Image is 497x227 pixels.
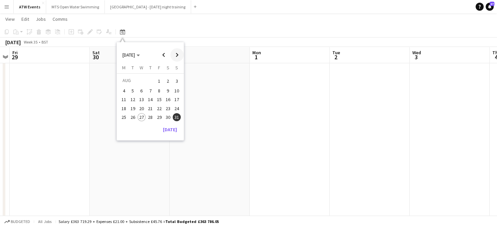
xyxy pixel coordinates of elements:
[5,39,21,46] div: [DATE]
[122,52,135,58] span: [DATE]
[173,87,181,95] span: 10
[164,96,172,104] span: 16
[119,95,128,104] button: 11-08-2025
[155,104,163,112] span: 22
[137,86,146,95] button: 06-08-2025
[46,0,105,13] button: MTS Open Water Swimming
[37,219,53,224] span: All jobs
[164,95,172,104] button: 16-08-2025
[149,65,152,71] span: T
[164,87,172,95] span: 9
[129,104,137,112] span: 19
[50,15,70,23] a: Comms
[158,65,160,71] span: F
[12,50,18,56] span: Fri
[165,219,219,224] span: Total Budgeted £363 786.05
[173,96,181,104] span: 17
[140,65,143,71] span: W
[173,104,181,112] span: 24
[129,113,137,121] span: 26
[137,113,146,122] button: 27-08-2025
[146,113,155,122] button: 28-08-2025
[164,76,172,86] span: 2
[119,104,128,113] button: 18-08-2025
[5,16,15,22] span: View
[173,76,181,86] span: 3
[91,53,100,61] span: 30
[137,95,146,104] button: 13-08-2025
[164,76,172,86] button: 02-08-2025
[59,219,219,224] div: Salary £363 719.29 + Expenses £21.00 + Subsistence £45.76 =
[167,65,169,71] span: S
[120,96,128,104] span: 11
[164,86,172,95] button: 09-08-2025
[120,113,128,121] span: 25
[3,15,17,23] a: View
[42,40,48,45] div: BST
[331,53,340,61] span: 2
[155,86,163,95] button: 08-08-2025
[22,40,39,45] span: Week 35
[146,95,155,104] button: 14-08-2025
[138,96,146,104] span: 13
[21,16,29,22] span: Edit
[129,87,137,95] span: 5
[146,87,154,95] span: 7
[252,50,261,56] span: Mon
[155,113,163,122] button: 29-08-2025
[138,113,146,121] span: 27
[172,95,181,104] button: 17-08-2025
[251,53,261,61] span: 1
[146,96,154,104] span: 14
[120,49,143,61] button: Choose month and year
[164,113,172,121] span: 30
[146,86,155,95] button: 07-08-2025
[14,0,46,13] button: ATW Events
[170,48,184,62] button: Next month
[138,104,146,112] span: 20
[172,76,181,86] button: 03-08-2025
[155,104,163,113] button: 22-08-2025
[146,104,155,113] button: 21-08-2025
[146,104,154,112] span: 21
[486,3,494,11] a: 17
[164,113,172,122] button: 30-08-2025
[120,87,128,95] span: 4
[119,113,128,122] button: 25-08-2025
[411,53,421,61] span: 3
[164,104,172,113] button: 23-08-2025
[155,95,163,104] button: 15-08-2025
[160,124,180,135] button: [DATE]
[157,48,170,62] button: Previous month
[155,96,163,104] span: 15
[11,219,30,224] span: Budgeted
[132,65,134,71] span: T
[155,76,163,86] span: 1
[122,65,126,71] span: M
[120,104,128,112] span: 18
[172,104,181,113] button: 24-08-2025
[146,113,154,121] span: 28
[172,113,181,122] button: 31-08-2025
[36,16,46,22] span: Jobs
[105,0,191,13] button: [GEOGRAPHIC_DATA] - [DATE] night training
[412,50,421,56] span: Wed
[128,86,137,95] button: 05-08-2025
[490,2,494,6] span: 17
[3,218,31,225] button: Budgeted
[92,50,100,56] span: Sat
[128,95,137,104] button: 12-08-2025
[175,65,178,71] span: S
[119,86,128,95] button: 04-08-2025
[119,76,155,86] td: AUG
[332,50,340,56] span: Tue
[173,113,181,121] span: 31
[155,113,163,121] span: 29
[11,53,18,61] span: 29
[19,15,32,23] a: Edit
[128,113,137,122] button: 26-08-2025
[129,96,137,104] span: 12
[172,86,181,95] button: 10-08-2025
[137,104,146,113] button: 20-08-2025
[128,104,137,113] button: 19-08-2025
